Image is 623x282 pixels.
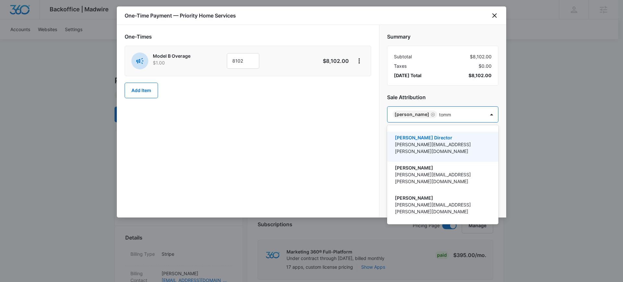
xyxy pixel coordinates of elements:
p: [PERSON_NAME] Director [395,134,489,141]
p: [PERSON_NAME] [395,164,489,171]
p: [PERSON_NAME][EMAIL_ADDRESS][PERSON_NAME][DOMAIN_NAME] [395,201,489,215]
p: [PERSON_NAME][EMAIL_ADDRESS][PERSON_NAME][DOMAIN_NAME] [395,171,489,185]
p: [PERSON_NAME][EMAIL_ADDRESS][PERSON_NAME][DOMAIN_NAME] [395,141,489,155]
p: [PERSON_NAME] [395,194,489,201]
